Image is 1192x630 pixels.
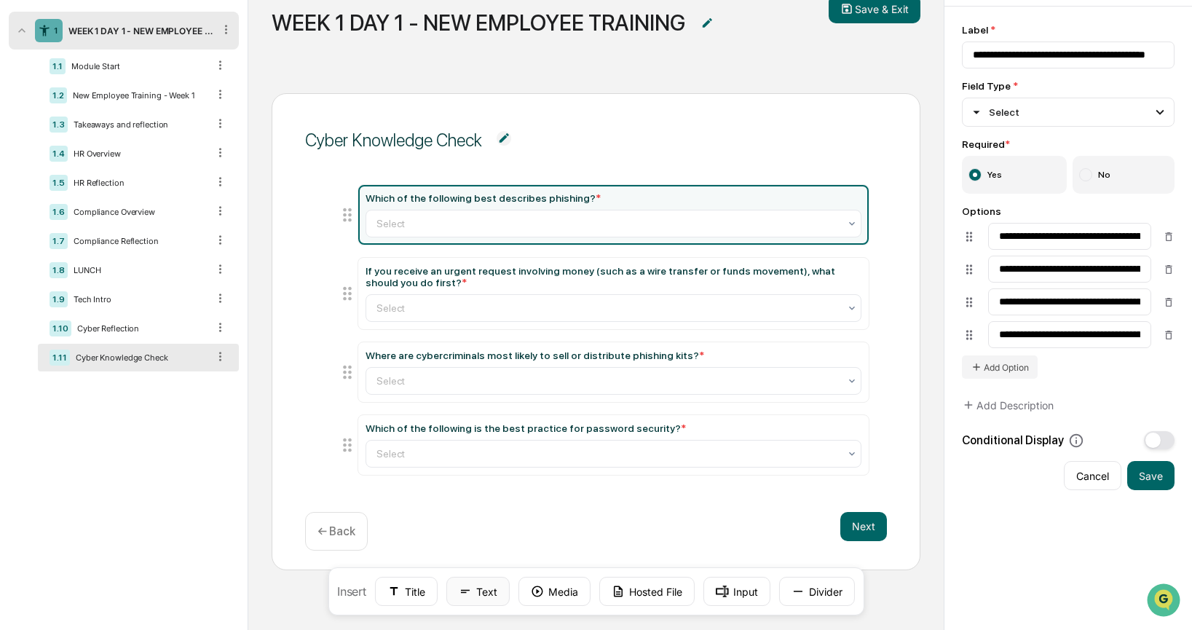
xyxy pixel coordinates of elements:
[497,131,511,146] img: Additional Document Icon
[366,265,862,288] div: If you receive an urgent request involving money (such as a wire transfer or funds movement), wha...
[962,156,1067,194] label: Yes
[50,320,71,336] div: 1.10
[15,213,26,224] div: 🔎
[366,350,704,361] div: Where are cybercriminals most likely to sell or distribute phishing kits?
[50,204,68,220] div: 1.6
[106,185,117,197] div: 🗄️
[66,61,208,71] div: Module Start
[9,178,100,204] a: 🖐️Preclearance
[968,104,1019,120] div: Select
[70,353,208,363] div: Cyber Knowledge Check
[358,258,869,329] div: If you receive an urgent request involving money (such as a wire transfer or funds movement), wha...
[50,58,66,74] div: 1.1
[358,185,869,245] div: Which of the following best describes phishing?*Select
[50,175,68,191] div: 1.5
[962,205,1175,217] div: Options
[71,323,208,334] div: Cyber Reflection
[9,205,98,232] a: 🔎Data Lookup
[272,9,685,36] div: WEEK 1 DAY 1 - NEW EMPLOYEE TRAINING
[779,577,855,606] button: Divider
[50,117,68,133] div: 1.3
[1073,156,1175,194] label: No
[145,247,176,258] span: Pylon
[366,192,601,204] div: Which of the following best describes phishing?
[68,207,208,217] div: Compliance Overview
[54,25,58,36] div: 1
[358,415,869,475] div: Which of the following is the best practice for password security?*Select
[68,178,208,188] div: HR Reflection
[840,512,887,541] button: Next
[358,342,869,402] div: Where are cybercriminals most likely to sell or distribute phishing kits?*Select
[599,577,695,606] button: Hosted File
[68,236,208,246] div: Compliance Reflection
[100,178,186,204] a: 🗄️Attestations
[50,350,70,366] div: 1.11
[703,577,770,606] button: Input
[50,146,68,162] div: 1.4
[446,577,510,606] button: Text
[1127,461,1175,490] button: Save
[328,567,864,615] div: Insert
[68,149,208,159] div: HR Overview
[700,16,714,31] img: Additional Document Icon
[50,126,184,138] div: We're available if you need us!
[120,184,181,198] span: Attestations
[15,111,41,138] img: 1746055101610-c473b297-6a78-478c-a979-82029cc54cd1
[1145,582,1185,621] iframe: Open customer support
[366,422,686,434] div: Which of the following is the best practice for password security?
[15,185,26,197] div: 🖐️
[518,577,591,606] button: Media
[103,246,176,258] a: Powered byPylon
[375,577,438,606] button: Title
[68,119,208,130] div: Takeaways and reflection
[248,116,265,133] button: Start new chat
[50,233,68,249] div: 1.7
[962,80,1175,92] div: Field Type
[962,390,1054,420] button: Add Description
[962,138,1175,150] div: Required
[305,130,482,151] div: Cyber Knowledge Check
[50,87,67,103] div: 1.2
[29,184,94,198] span: Preclearance
[68,294,208,304] div: Tech Intro
[50,291,68,307] div: 1.9
[63,25,213,36] div: WEEK 1 DAY 1 - NEW EMPLOYEE TRAINING
[962,24,1175,36] div: Label
[50,111,239,126] div: Start new chat
[1064,461,1121,490] button: Cancel
[317,524,355,538] p: ← Back
[67,90,208,101] div: New Employee Training - Week 1
[962,433,1084,449] div: Conditional Display
[29,211,92,226] span: Data Lookup
[50,262,68,278] div: 1.8
[962,355,1038,379] button: Add Option
[15,31,265,54] p: How can we help?
[68,265,208,275] div: LUNCH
